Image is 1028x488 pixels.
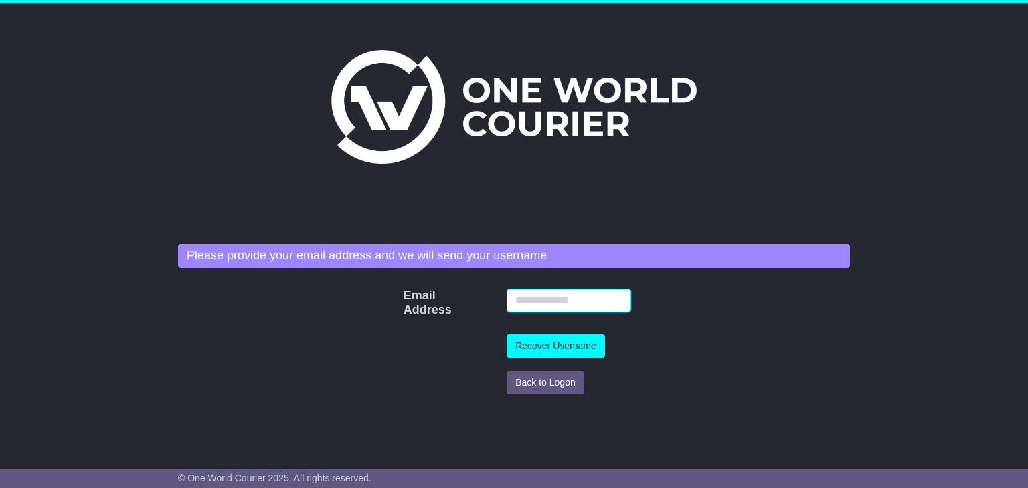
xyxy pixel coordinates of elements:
button: Recover Username [507,334,605,358]
span: © One World Courier 2025. All rights reserved. [178,473,371,483]
label: Email Address [397,289,421,318]
button: Back to Logon [507,371,584,394]
div: Please provide your email address and we will send your username [178,244,850,268]
img: One World [331,50,697,164]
